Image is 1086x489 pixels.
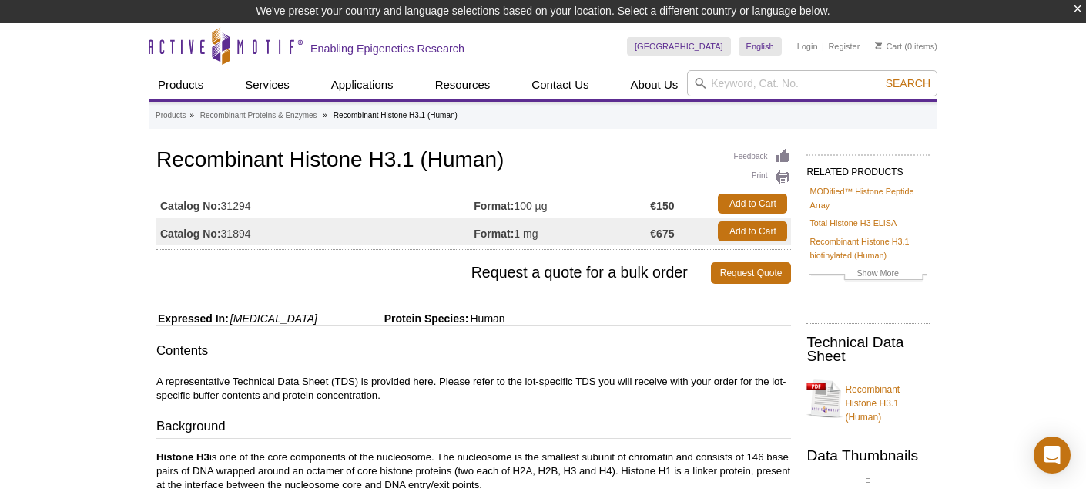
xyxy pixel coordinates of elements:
[734,148,792,165] a: Feedback
[474,199,514,213] strong: Format:
[739,37,782,56] a: English
[323,111,327,120] li: »
[156,417,791,439] h3: Background
[875,42,882,49] img: Your Cart
[809,184,927,212] a: MODified™ Histone Peptide Array
[474,190,650,218] td: 100 µg
[156,218,474,245] td: 31894
[806,154,930,182] h2: RELATED PRODUCTS
[687,70,937,96] input: Keyword, Cat. No.
[156,148,791,174] h1: Recombinant Histone H3.1 (Human)
[809,234,927,262] a: Recombinant Histone H3.1 biotinylated (Human)
[322,70,403,99] a: Applications
[627,37,731,56] a: [GEOGRAPHIC_DATA]
[809,266,927,284] a: Show More
[334,111,458,120] li: Recombinant Histone H3.1 (Human)
[886,77,930,89] span: Search
[236,70,299,99] a: Services
[1034,437,1071,474] div: Open Intercom Messenger
[881,76,935,90] button: Search
[160,199,221,213] strong: Catalog No:
[189,111,194,120] li: »
[156,451,209,463] b: Histone H3
[866,478,870,483] img: Recombinant Histone H3.1 Coomassie gel
[734,169,792,186] a: Print
[875,37,937,56] li: (0 items)
[797,41,818,52] a: Login
[468,312,504,325] span: Human
[156,312,229,325] span: Expressed In:
[156,190,474,218] td: 31294
[474,227,514,241] strong: Format:
[622,70,688,99] a: About Us
[149,70,213,99] a: Products
[822,37,824,56] li: |
[828,41,860,52] a: Register
[806,336,930,363] h2: Technical Data Sheet
[156,262,711,284] span: Request a quote for a bulk order
[522,70,598,99] a: Contact Us
[718,194,787,214] a: Add to Cart
[711,262,792,284] a: Request Quote
[230,312,317,325] i: [MEDICAL_DATA]
[875,41,902,52] a: Cart
[806,373,930,424] a: Recombinant Histone H3.1 (Human)
[474,218,650,245] td: 1 mg
[320,312,469,325] span: Protein Species:
[718,221,787,241] a: Add to Cart
[156,342,791,363] h3: Contents
[310,42,464,56] h2: Enabling Epigenetics Research
[650,199,674,213] strong: €150
[806,449,930,463] h2: Data Thumbnails
[160,227,221,241] strong: Catalog No:
[156,375,791,403] p: A representative Technical Data Sheet (TDS) is provided here. Please refer to the lot-specific TD...
[809,216,897,230] a: Total Histone H3 ELISA
[200,109,317,123] a: Recombinant Proteins & Enzymes
[650,227,674,241] strong: €675
[426,70,500,99] a: Resources
[156,109,186,123] a: Products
